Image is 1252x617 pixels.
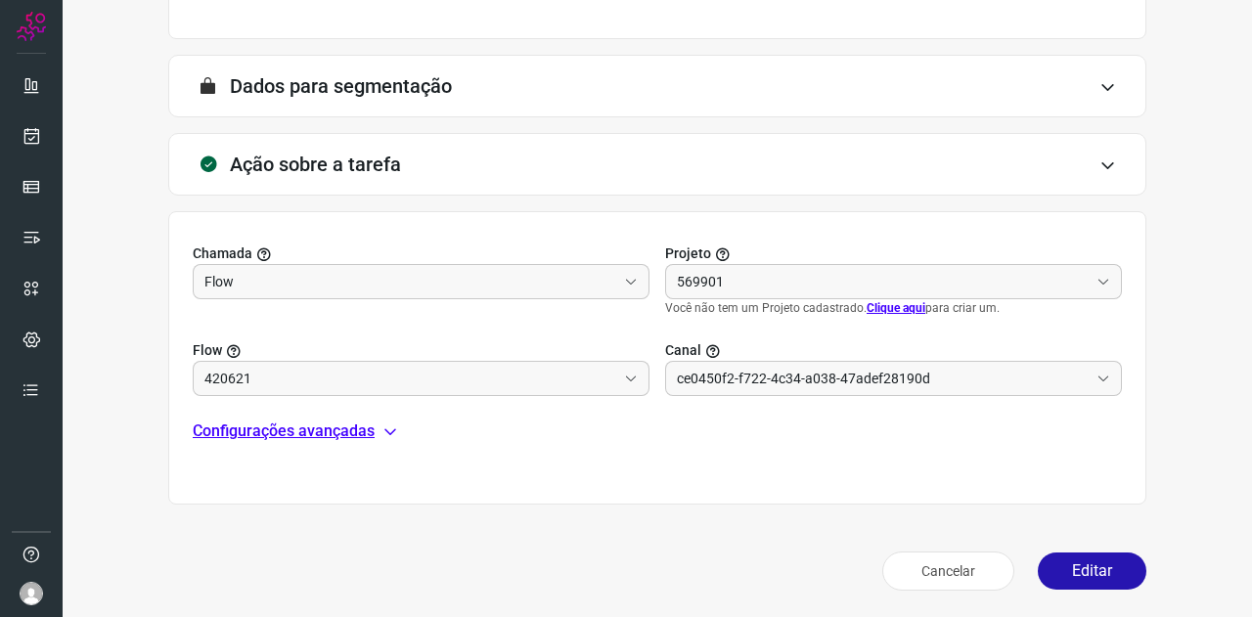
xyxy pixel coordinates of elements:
a: Clique aqui [867,301,925,315]
input: Você precisa criar/selecionar um Projeto. [204,362,616,395]
h3: Ação sobre a tarefa [230,153,401,176]
button: Editar [1038,552,1146,590]
button: Cancelar [882,551,1014,591]
span: Flow [193,340,222,361]
input: Selecionar projeto [677,265,1089,298]
input: Selecionar projeto [204,265,616,298]
span: Canal [665,340,701,361]
img: Logo [17,12,46,41]
h3: Dados para segmentação [230,74,452,98]
span: Projeto [665,243,711,264]
input: Selecione um canal [677,362,1089,395]
span: Chamada [193,243,252,264]
p: Configurações avançadas [193,419,375,443]
img: avatar-user-boy.jpg [20,582,43,605]
p: Você não tem um Projeto cadastrado. para criar um. [665,299,1122,317]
